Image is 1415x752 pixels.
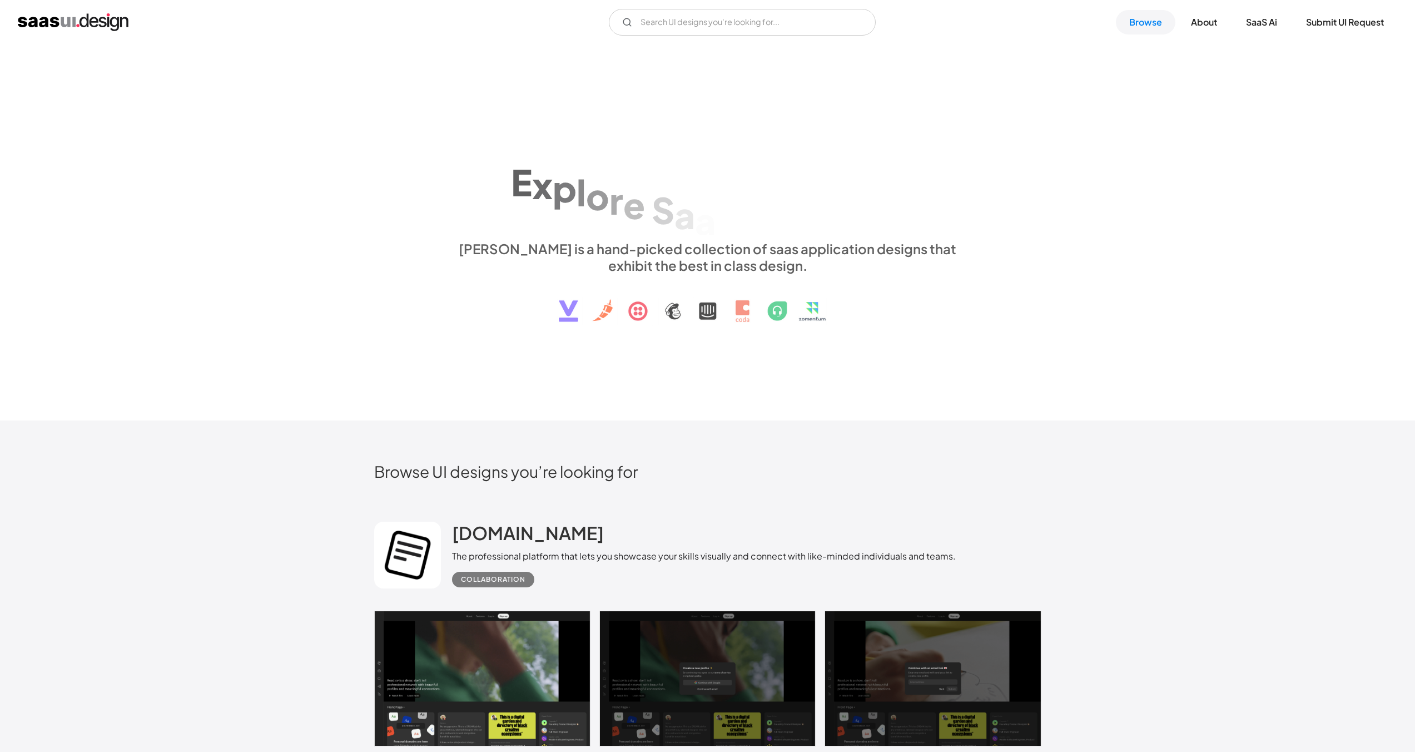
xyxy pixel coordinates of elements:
[18,13,128,31] a: home
[452,240,964,274] div: [PERSON_NAME] is a hand-picked collection of saas application designs that exhibit the best in cl...
[511,160,532,203] div: E
[374,462,1041,481] h2: Browse UI designs you’re looking for
[532,164,553,206] div: x
[1293,10,1397,34] a: Submit UI Request
[539,274,876,332] img: text, icon, saas logo
[609,9,876,36] form: Email Form
[609,179,623,222] div: r
[1233,10,1290,34] a: SaaS Ai
[452,522,604,550] a: [DOMAIN_NAME]
[674,194,695,236] div: a
[577,171,586,214] div: l
[609,9,876,36] input: Search UI designs you're looking for...
[1116,10,1175,34] a: Browse
[452,144,964,230] h1: Explore SaaS UI design patterns & interactions.
[1178,10,1230,34] a: About
[452,522,604,544] h2: [DOMAIN_NAME]
[553,167,577,210] div: p
[452,550,956,563] div: The professional platform that lets you showcase your skills visually and connect with like-minde...
[461,573,525,586] div: Collaboration
[695,199,716,242] div: a
[623,184,645,226] div: e
[652,189,674,231] div: S
[586,175,609,217] div: o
